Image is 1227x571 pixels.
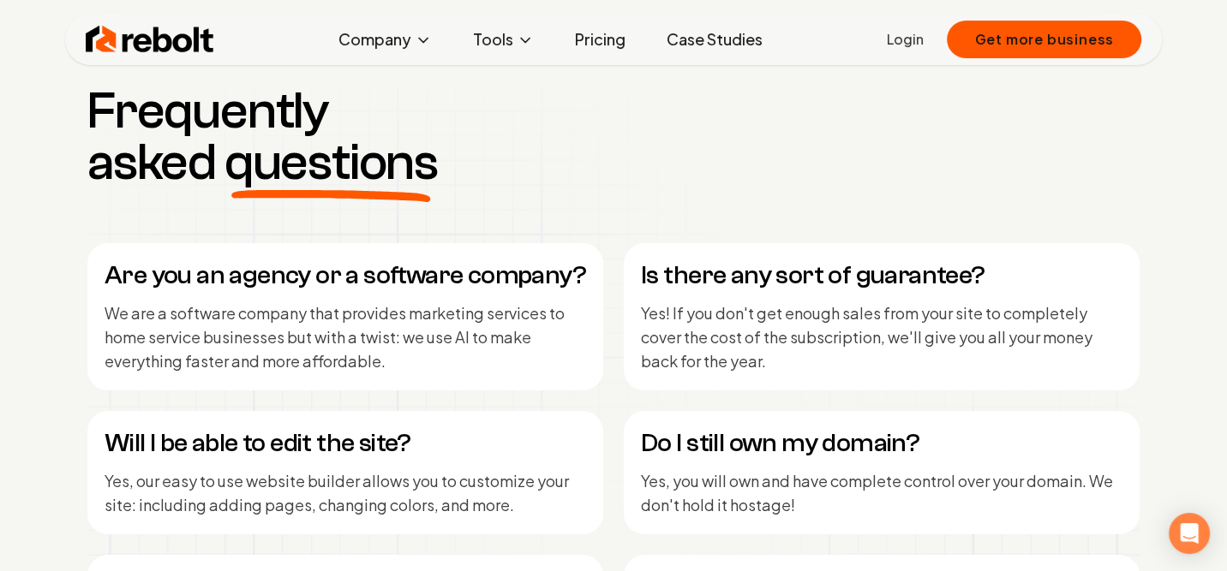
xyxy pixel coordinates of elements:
a: Pricing [561,22,639,57]
a: Login [886,29,923,50]
a: Case Studies [653,22,776,57]
button: Company [325,22,446,57]
p: We are a software company that provides marketing services to home service businesses but with a ... [105,301,586,373]
div: Open Intercom Messenger [1169,513,1210,554]
p: Yes! If you don't get enough sales from your site to completely cover the cost of the subscriptio... [641,301,1122,373]
h4: Is there any sort of guarantee? [641,260,1122,291]
h4: Are you an agency or a software company? [105,260,586,291]
p: Yes, our easy to use website builder allows you to customize your site: including adding pages, c... [105,469,586,517]
img: Rebolt Logo [86,22,214,57]
h4: Will I be able to edit the site? [105,428,586,459]
h4: Do I still own my domain? [641,428,1122,459]
p: Yes, you will own and have complete control over your domain. We don't hold it hostage! [641,469,1122,517]
button: Get more business [947,21,1141,58]
h3: Frequently asked [87,86,458,188]
button: Tools [459,22,548,57]
span: questions [224,137,438,188]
